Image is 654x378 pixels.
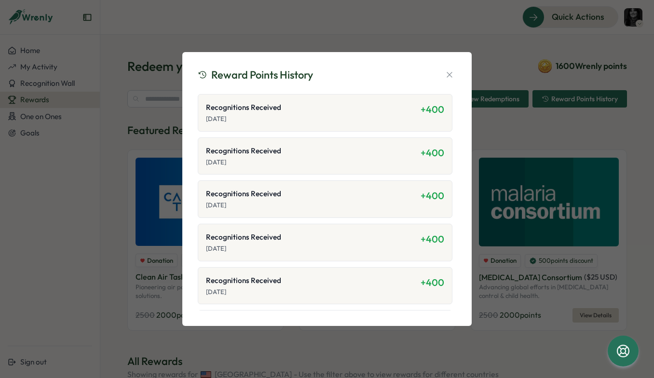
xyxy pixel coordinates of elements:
[206,244,421,253] p: [DATE]
[206,201,421,210] p: [DATE]
[198,67,313,82] div: Reward Points History
[206,275,281,286] span: Recognitions Received
[421,189,444,202] span: + 400
[206,189,281,199] span: Recognitions Received
[421,103,444,115] span: + 400
[206,146,281,156] span: Recognitions Received
[206,158,421,167] p: [DATE]
[206,102,281,113] span: Recognitions Received
[421,233,444,245] span: + 400
[421,276,444,288] span: + 400
[206,232,281,243] span: Recognitions Received
[206,115,421,123] p: [DATE]
[421,147,444,159] span: + 400
[206,288,421,297] p: [DATE]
